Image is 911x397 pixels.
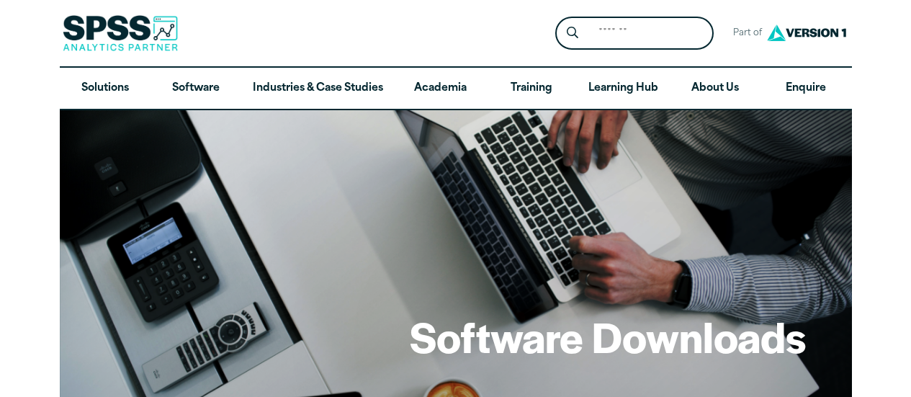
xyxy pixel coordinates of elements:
a: Training [485,68,576,110]
img: Version1 Logo [763,19,850,46]
a: Academia [395,68,485,110]
a: Learning Hub [577,68,670,110]
a: Enquire [760,68,851,110]
span: Part of [725,23,763,44]
img: SPSS Analytics Partner [63,15,178,51]
form: Site Header Search Form [555,17,714,50]
a: Software [151,68,241,110]
a: Industries & Case Studies [241,68,395,110]
svg: Search magnifying glass icon [567,27,578,39]
a: Solutions [60,68,151,110]
button: Search magnifying glass icon [559,20,585,47]
nav: Desktop version of site main menu [60,68,852,110]
a: About Us [670,68,760,110]
h1: Software Downloads [410,308,806,365]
